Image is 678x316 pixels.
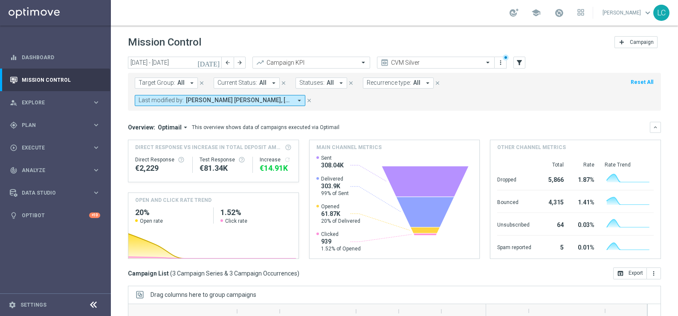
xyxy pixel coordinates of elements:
i: keyboard_arrow_right [92,121,100,129]
div: Dropped [497,172,531,186]
div: gps_fixed Plan keyboard_arrow_right [9,122,101,129]
span: Analyze [22,168,92,173]
i: close [281,80,287,86]
div: Explore [10,99,92,106]
span: 1.52% of Opened [321,245,361,252]
button: close [347,78,355,88]
i: close [306,98,312,103]
div: Dashboard [10,46,100,69]
i: arrow_drop_down [337,79,345,87]
button: equalizer Dashboard [9,54,101,61]
span: Explore [22,100,92,105]
span: ( [170,270,172,277]
i: close [435,80,440,86]
button: Optimail arrow_drop_down [155,124,192,131]
a: Dashboard [22,46,100,69]
span: All [413,79,420,86]
i: keyboard_arrow_right [92,166,100,174]
i: arrow_back [225,60,231,66]
a: Settings [20,302,46,307]
div: Unsubscribed [497,217,531,231]
span: 3 Campaign Series & 3 Campaign Occurrences [172,270,297,277]
i: arrow_drop_down [296,97,303,104]
button: add Campaign [614,36,658,48]
div: Direct Response [135,156,185,163]
span: 939 [321,238,361,245]
div: Rate Trend [605,161,654,168]
button: arrow_forward [234,57,246,69]
span: Click rate [225,218,247,224]
span: 99% of Sent [321,190,349,197]
span: 303.9K [321,182,349,190]
span: All [327,79,334,86]
div: Rate [574,161,594,168]
i: settings [9,301,16,309]
button: Mission Control [9,77,101,83]
button: play_circle_outline Execute keyboard_arrow_right [9,144,101,151]
span: Data Studio [22,190,92,195]
div: Optibot [10,204,100,227]
span: Campaign [630,39,654,45]
multiple-options-button: Export to CSV [613,270,661,276]
input: Select date range [128,57,222,69]
div: 64 [542,217,564,231]
div: 5 [542,240,564,253]
span: Optimail [158,124,182,131]
div: 1.41% [574,195,594,208]
span: ) [297,270,299,277]
button: filter_alt [513,57,525,69]
button: close [305,96,313,105]
h1: Mission Control [128,36,201,49]
div: Spam reported [497,240,531,253]
h2: 1.52% [220,207,292,218]
div: Row Groups [151,291,256,298]
button: more_vert [496,57,505,68]
div: 1.87% [574,172,594,186]
span: Execute [22,145,92,150]
div: person_search Explore keyboard_arrow_right [9,99,101,106]
i: arrow_drop_down [424,79,432,87]
span: Plan [22,123,92,128]
div: +10 [89,213,100,218]
i: close [348,80,354,86]
button: lightbulb Optibot +10 [9,212,101,219]
i: more_vert [650,270,657,277]
i: equalizer [10,54,17,61]
i: gps_fixed [10,121,17,129]
a: Mission Control [22,69,100,91]
span: All [259,79,267,86]
i: more_vert [497,59,504,66]
button: more_vert [647,267,661,279]
span: Current Status: [217,79,257,86]
div: Total [542,161,564,168]
button: arrow_back [222,57,234,69]
span: Direct Response VS Increase In Total Deposit Amount [135,144,282,151]
i: track_changes [10,167,17,174]
span: Statuses: [299,79,325,86]
button: close [280,78,287,88]
div: Plan [10,121,92,129]
span: All [177,79,185,86]
span: 308.04K [321,161,344,169]
div: 4,315 [542,195,564,208]
span: Target Group: [139,79,175,86]
i: arrow_forward [237,60,243,66]
div: Mission Control [10,69,100,91]
div: 5,866 [542,172,564,186]
i: filter_alt [516,59,523,66]
i: keyboard_arrow_right [92,144,100,152]
button: Statuses: All arrow_drop_down [296,78,347,89]
div: LC [653,5,669,21]
button: [DATE] [196,57,222,69]
i: keyboard_arrow_right [92,189,100,197]
h2: 20% [135,207,206,218]
button: Data Studio keyboard_arrow_right [9,190,101,196]
i: [DATE] [197,59,220,66]
span: Delivered [321,175,349,182]
button: track_changes Analyze keyboard_arrow_right [9,167,101,174]
i: open_in_browser [617,270,624,277]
